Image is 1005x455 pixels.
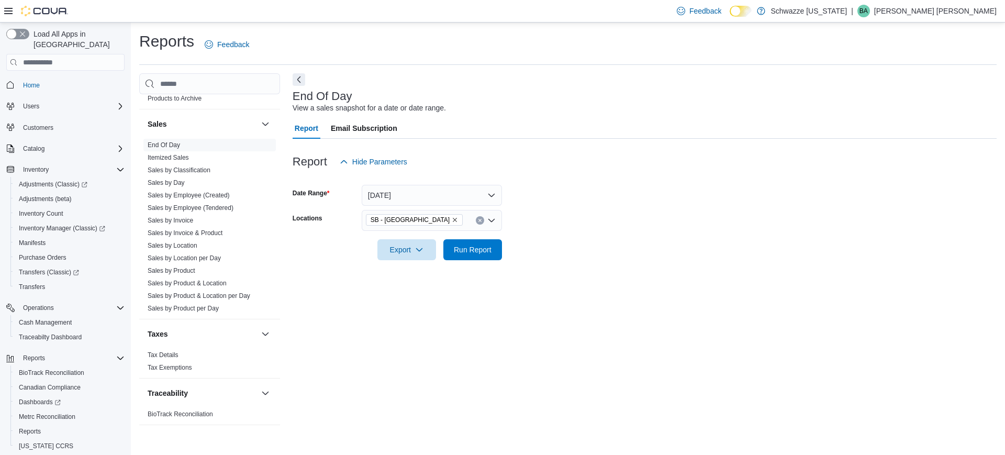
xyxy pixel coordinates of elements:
a: Cash Management [15,316,76,329]
a: Metrc Reconciliation [15,410,80,423]
span: Dashboards [15,396,125,408]
span: Feedback [689,6,721,16]
a: Sales by Location per Day [148,254,221,262]
button: Remove SB - Pueblo West from selection in this group [452,217,458,223]
label: Date Range [293,189,330,197]
a: Reports [15,425,45,438]
a: Inventory Count [15,207,68,220]
a: Customers [19,121,58,134]
span: Operations [23,304,54,312]
a: [US_STATE] CCRS [15,440,77,452]
button: Taxes [148,329,257,339]
a: Sales by Invoice [148,217,193,224]
span: Reports [19,427,41,436]
button: Transfers [10,280,129,294]
button: Inventory Count [10,206,129,221]
span: BioTrack Reconciliation [15,367,125,379]
span: Metrc Reconciliation [15,410,125,423]
div: Brandon Allen Benoit [857,5,870,17]
span: Washington CCRS [15,440,125,452]
span: [US_STATE] CCRS [19,442,73,450]
a: Transfers [15,281,49,293]
a: Purchase Orders [15,251,71,264]
span: Canadian Compliance [15,381,125,394]
span: Sales by Employee (Created) [148,191,230,199]
input: Dark Mode [730,6,752,17]
a: Canadian Compliance [15,381,85,394]
a: Sales by Invoice & Product [148,229,222,237]
button: Traceabilty Dashboard [10,330,129,345]
div: Sales [139,139,280,319]
button: Catalog [19,142,49,155]
span: Tax Exemptions [148,363,192,372]
button: Reports [19,352,49,364]
a: Sales by Day [148,179,185,186]
a: End Of Day [148,141,180,149]
h1: Reports [139,31,194,52]
span: Canadian Compliance [19,383,81,392]
div: Traceability [139,408,280,425]
span: Manifests [15,237,125,249]
span: SB - [GEOGRAPHIC_DATA] [371,215,450,225]
p: [PERSON_NAME] [PERSON_NAME] [874,5,997,17]
span: Traceabilty Dashboard [19,333,82,341]
a: Sales by Product per Day [148,305,219,312]
a: Adjustments (beta) [15,193,76,205]
button: Operations [2,301,129,315]
span: Cash Management [15,316,125,329]
a: Products to Archive [148,95,202,102]
span: Adjustments (beta) [19,195,72,203]
a: Itemized Sales [148,154,189,161]
span: Customers [19,121,125,134]
a: BioTrack Reconciliation [148,410,213,418]
span: Transfers [19,283,45,291]
span: Itemized Sales [148,153,189,162]
span: Adjustments (beta) [15,193,125,205]
a: Inventory Manager (Classic) [10,221,129,236]
a: Transfers (Classic) [15,266,83,279]
button: Taxes [259,328,272,340]
a: Traceabilty Dashboard [15,331,86,343]
button: Inventory [2,162,129,177]
span: Catalog [23,145,44,153]
label: Locations [293,214,322,223]
button: Next [293,73,305,86]
button: [DATE] [362,185,502,206]
span: Dashboards [19,398,61,406]
span: Inventory [23,165,49,174]
button: Cash Management [10,315,129,330]
span: Inventory Count [19,209,63,218]
a: Tax Details [148,351,178,359]
a: Sales by Classification [148,167,210,174]
h3: Traceability [148,388,188,398]
button: Canadian Compliance [10,380,129,395]
button: Metrc Reconciliation [10,409,129,424]
span: Adjustments (Classic) [15,178,125,191]
span: Catalog [19,142,125,155]
button: Catalog [2,141,129,156]
div: View a sales snapshot for a date or date range. [293,103,446,114]
span: BioTrack Reconciliation [19,369,84,377]
span: Inventory Manager (Classic) [19,224,105,232]
div: Taxes [139,349,280,378]
span: Sales by Day [148,179,185,187]
a: Dashboards [10,395,129,409]
button: Manifests [10,236,129,250]
div: Products [139,80,280,109]
button: Sales [148,119,257,129]
button: Home [2,77,129,92]
button: Operations [19,302,58,314]
span: Load All Apps in [GEOGRAPHIC_DATA] [29,29,125,50]
button: Reports [10,424,129,439]
button: [US_STATE] CCRS [10,439,129,453]
button: Adjustments (beta) [10,192,129,206]
span: Inventory [19,163,125,176]
button: Clear input [476,216,484,225]
a: Dashboards [15,396,65,408]
a: Adjustments (Classic) [10,177,129,192]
